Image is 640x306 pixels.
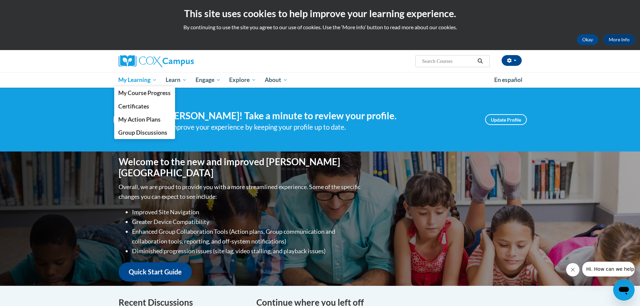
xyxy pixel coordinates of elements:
p: Overall, we are proud to provide you with a more streamlined experience. Some of the specific cha... [119,182,362,202]
li: Greater Device Compatibility [132,217,362,227]
input: Search Courses [421,57,475,65]
img: Profile Image [114,104,144,135]
span: Explore [229,76,256,84]
span: Certificates [118,103,149,110]
a: Group Discussions [114,126,175,139]
a: My Action Plans [114,113,175,126]
span: About [265,76,288,84]
iframe: Message from company [582,262,635,276]
li: Diminished progression issues (site lag, video stalling, and playback issues) [132,246,362,256]
button: Account Settings [502,55,522,66]
li: Enhanced Group Collaboration Tools (Action plans, Group communication and collaboration tools, re... [132,227,362,246]
a: My Learning [114,72,162,88]
span: Group Discussions [118,129,167,136]
a: Update Profile [485,114,527,125]
a: Explore [225,72,260,88]
a: En español [490,73,527,87]
button: Okay [577,34,598,45]
h2: This site uses cookies to help improve your learning experience. [5,7,635,20]
h4: Hi [PERSON_NAME]! Take a minute to review your profile. [154,110,475,122]
img: Cox Campus [119,55,194,67]
iframe: Button to launch messaging window [613,279,635,301]
a: Quick Start Guide [119,262,192,281]
div: Main menu [109,72,532,88]
span: My Learning [118,76,157,84]
a: Certificates [114,100,175,113]
span: My Action Plans [118,116,161,123]
a: About [260,72,292,88]
a: Engage [191,72,225,88]
span: En español [494,76,522,83]
span: Learn [166,76,187,84]
a: Cox Campus [119,55,246,67]
iframe: Close message [566,263,580,276]
span: My Course Progress [118,89,171,96]
button: Search [475,57,485,65]
div: Help improve your experience by keeping your profile up to date. [154,122,475,133]
span: Engage [196,76,221,84]
span: Hi. How can we help? [4,5,54,10]
a: Learn [161,72,191,88]
p: By continuing to use the site you agree to our use of cookies. Use the ‘More info’ button to read... [5,24,635,31]
a: My Course Progress [114,86,175,99]
li: Improved Site Navigation [132,207,362,217]
a: More Info [603,34,635,45]
h1: Welcome to the new and improved [PERSON_NAME][GEOGRAPHIC_DATA] [119,156,362,179]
